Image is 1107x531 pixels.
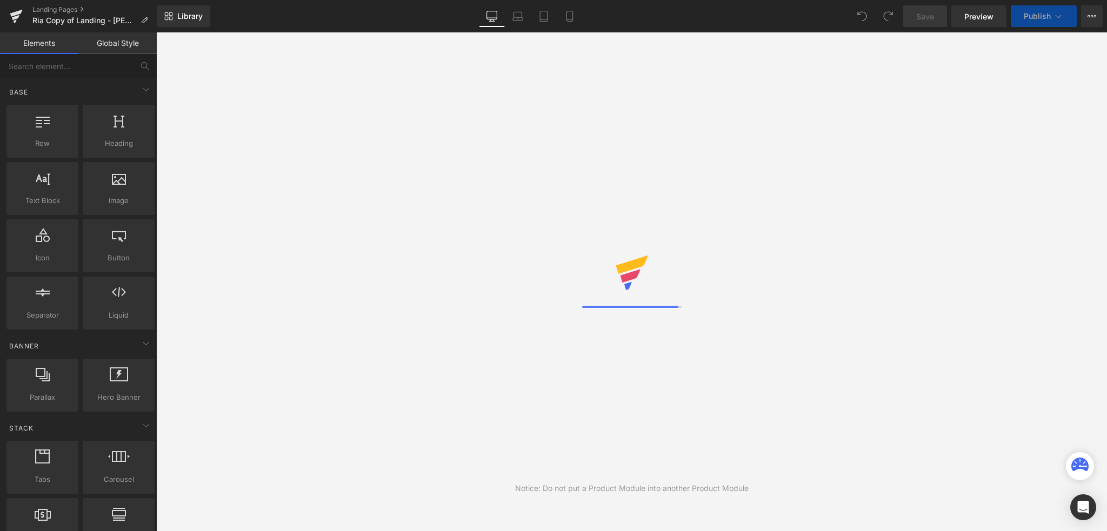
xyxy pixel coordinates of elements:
[479,5,505,27] a: Desktop
[505,5,531,27] a: Laptop
[951,5,1006,27] a: Preview
[10,474,75,485] span: Tabs
[32,16,136,25] span: Ria Copy of Landing - [PERSON_NAME] Classic
[10,310,75,321] span: Separator
[157,5,210,27] a: New Library
[86,252,151,264] span: Button
[916,11,934,22] span: Save
[1011,5,1077,27] button: Publish
[1070,494,1096,520] div: Open Intercom Messenger
[8,423,35,433] span: Stack
[86,195,151,206] span: Image
[10,195,75,206] span: Text Block
[8,341,40,351] span: Banner
[10,252,75,264] span: Icon
[964,11,993,22] span: Preview
[86,392,151,403] span: Hero Banner
[515,482,749,494] div: Notice: Do not put a Product Module into another Product Module
[78,32,157,54] a: Global Style
[10,392,75,403] span: Parallax
[1024,12,1051,21] span: Publish
[10,138,75,149] span: Row
[557,5,583,27] a: Mobile
[177,11,203,21] span: Library
[86,474,151,485] span: Carousel
[8,87,29,97] span: Base
[531,5,557,27] a: Tablet
[32,5,157,14] a: Landing Pages
[851,5,873,27] button: Undo
[877,5,899,27] button: Redo
[86,310,151,321] span: Liquid
[86,138,151,149] span: Heading
[1081,5,1103,27] button: More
